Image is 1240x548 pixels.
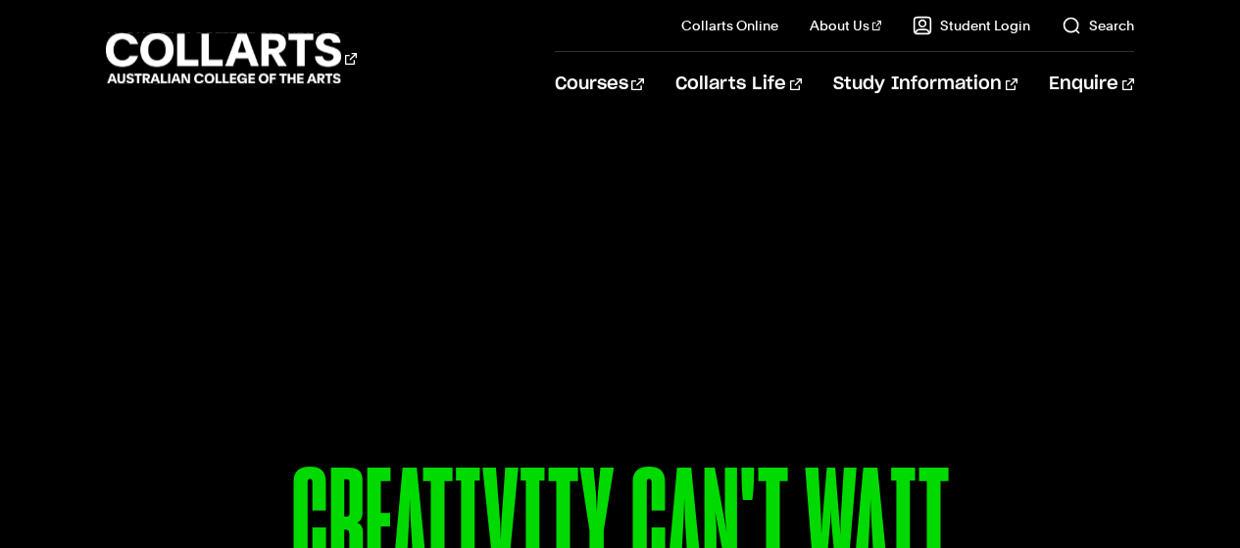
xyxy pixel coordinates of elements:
a: Study Information [833,52,1017,117]
a: Search [1062,16,1134,35]
div: Go to homepage [106,30,357,86]
a: About Us [810,16,882,35]
a: Collarts Online [681,16,778,35]
a: Student Login [913,16,1030,35]
a: Collarts Life [675,52,802,117]
a: Courses [555,52,644,117]
a: Enquire [1049,52,1134,117]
